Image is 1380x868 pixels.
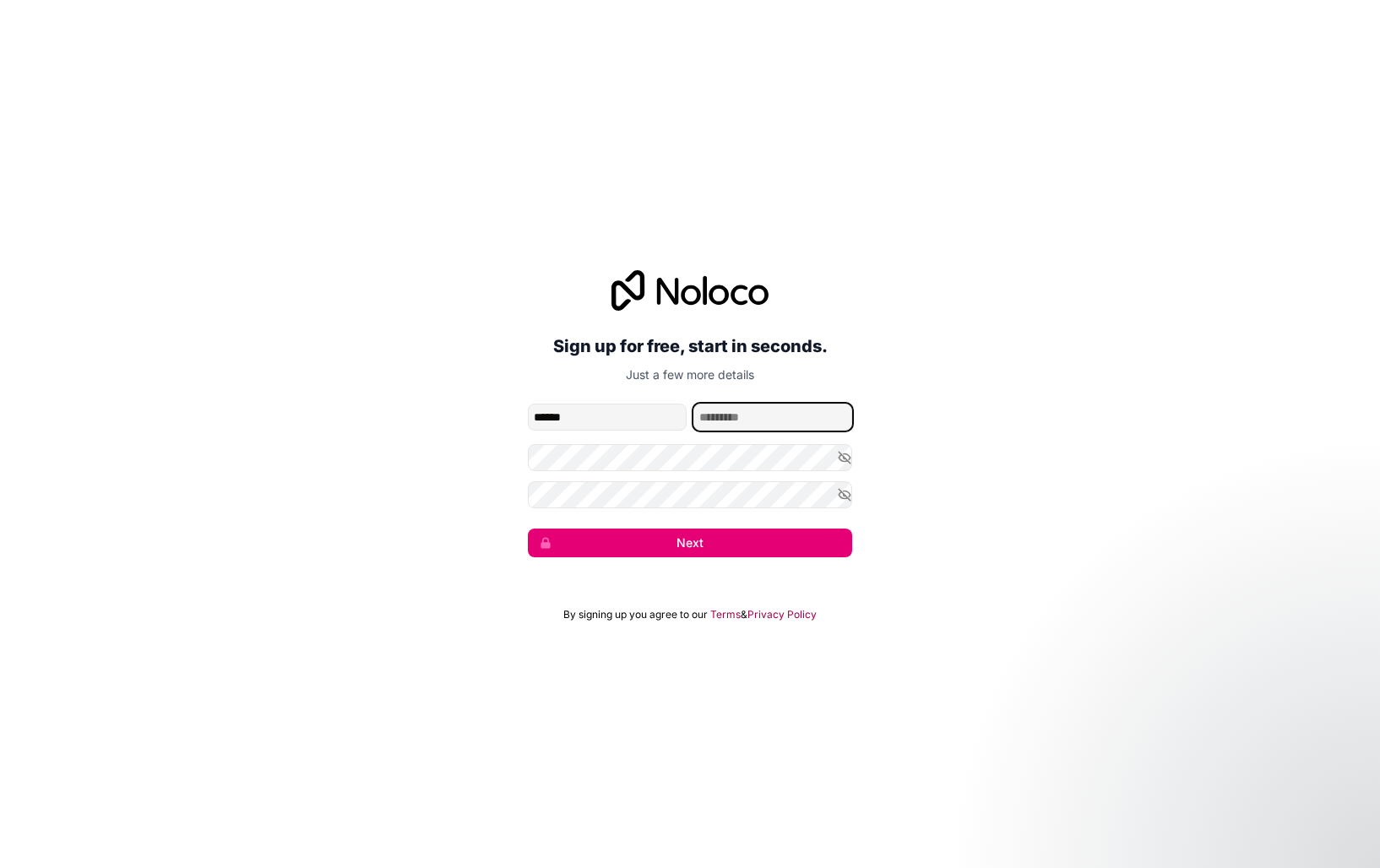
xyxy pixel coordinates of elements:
input: Password [528,444,852,471]
h2: Sign up for free, start in seconds. [528,331,852,361]
input: given-name [528,404,687,431]
p: Just a few more details [528,366,852,383]
input: family-name [693,404,852,431]
iframe: Intercom notifications message [1042,741,1380,860]
span: By signing up you agree to our [563,608,708,621]
a: Terms [710,608,741,621]
span: & [741,608,747,621]
input: Confirm password [528,481,852,508]
button: Next [528,529,852,557]
a: Privacy Policy [747,608,817,621]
